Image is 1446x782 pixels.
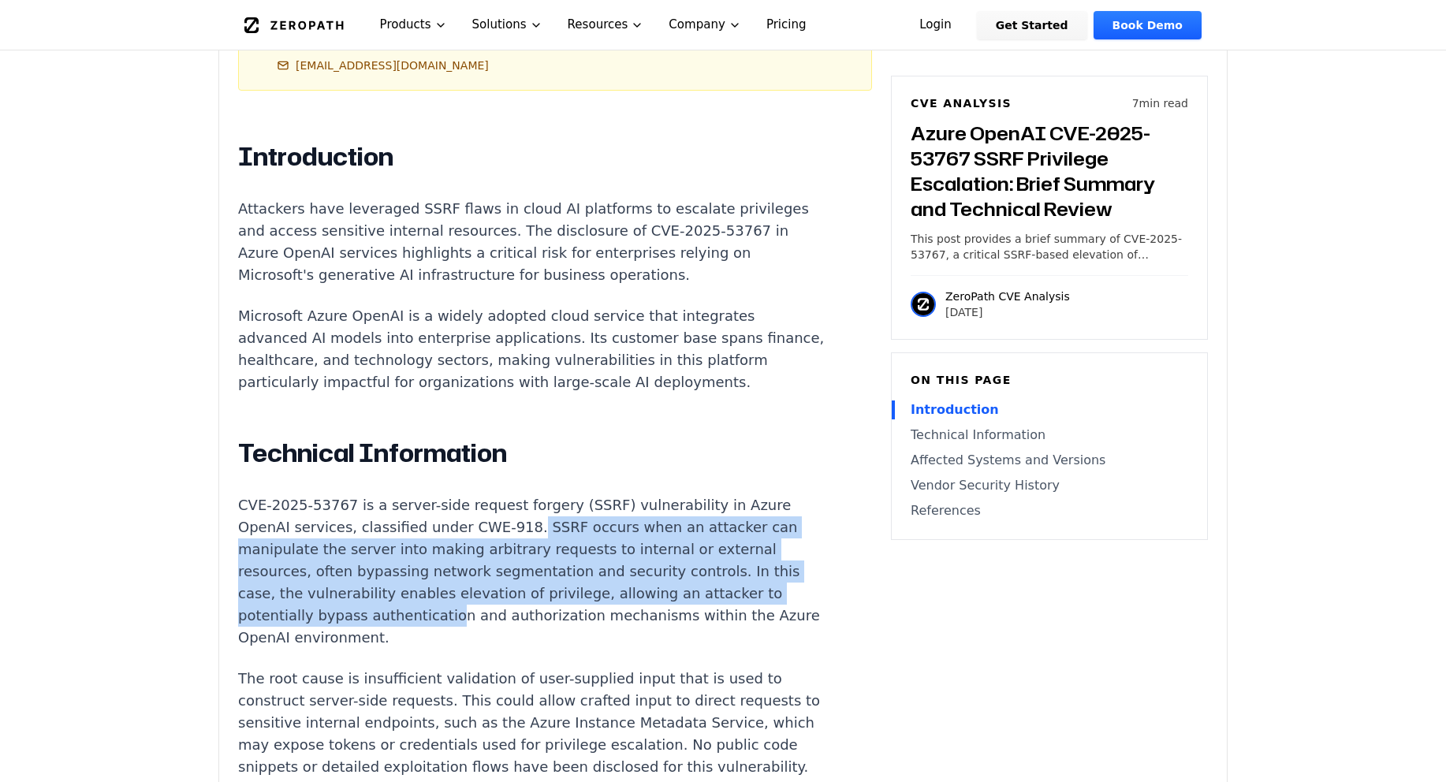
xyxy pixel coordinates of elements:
[911,451,1188,470] a: Affected Systems and Versions
[977,11,1087,39] a: Get Started
[911,231,1188,263] p: This post provides a brief summary of CVE-2025-53767, a critical SSRF-based elevation of privileg...
[945,304,1070,320] p: [DATE]
[911,292,936,317] img: ZeroPath CVE Analysis
[911,476,1188,495] a: Vendor Security History
[911,372,1188,388] h6: On this page
[238,198,825,286] p: Attackers have leveraged SSRF flaws in cloud AI platforms to escalate privileges and access sensi...
[277,58,489,73] a: [EMAIL_ADDRESS][DOMAIN_NAME]
[238,494,825,649] p: CVE-2025-53767 is a server-side request forgery (SSRF) vulnerability in Azure OpenAI services, cl...
[238,305,825,393] p: Microsoft Azure OpenAI is a widely adopted cloud service that integrates advanced AI models into ...
[911,95,1012,111] h6: CVE Analysis
[911,400,1188,419] a: Introduction
[911,426,1188,445] a: Technical Information
[911,121,1188,222] h3: Azure OpenAI CVE-2025-53767 SSRF Privilege Escalation: Brief Summary and Technical Review
[1094,11,1202,39] a: Book Demo
[1132,95,1188,111] p: 7 min read
[911,501,1188,520] a: References
[900,11,971,39] a: Login
[238,438,825,469] h2: Technical Information
[945,289,1070,304] p: ZeroPath CVE Analysis
[238,141,825,173] h2: Introduction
